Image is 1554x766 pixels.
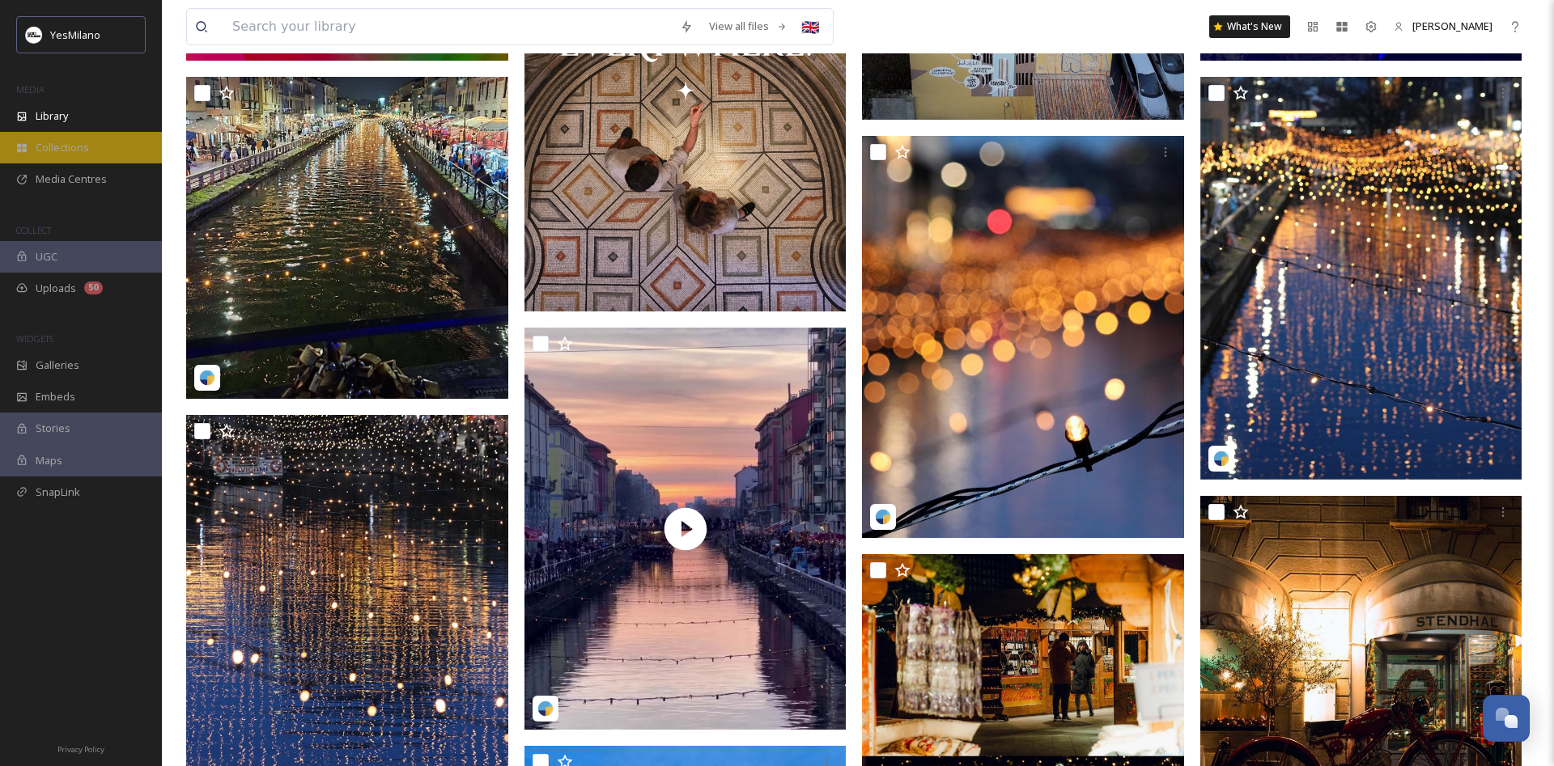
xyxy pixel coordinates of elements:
[16,83,45,95] span: MEDIA
[537,700,554,717] img: snapsea-logo.png
[57,744,104,755] span: Privacy Policy
[26,27,42,43] img: Logo%20YesMilano%40150x.png
[16,224,51,236] span: COLLECT
[186,77,508,399] img: monica.leone.2022-18063145198675300.jpeg
[57,738,104,758] a: Privacy Policy
[36,171,107,187] span: Media Centres
[701,11,796,42] a: View all files
[1209,15,1290,38] a: What's New
[1483,695,1530,742] button: Open Chat
[36,485,80,500] span: SnapLink
[862,136,1184,539] img: sabrina.dorlando-18022794560324260.jpeg
[1200,77,1522,480] img: sabrina.dorlando-18079398493595563.jpeg
[796,12,825,41] div: 🇬🇧
[224,9,672,44] input: Search your library
[36,108,68,124] span: Library
[1213,451,1229,467] img: snapsea-logo.png
[1386,11,1501,42] a: [PERSON_NAME]
[36,140,89,155] span: Collections
[16,332,53,345] span: WIDGETS
[524,328,847,730] img: thumbnail
[36,421,70,436] span: Stories
[36,389,75,404] span: Embeds
[36,249,57,265] span: UGC
[199,370,215,386] img: snapsea-logo.png
[36,358,79,373] span: Galleries
[36,281,76,296] span: Uploads
[1412,19,1492,33] span: [PERSON_NAME]
[36,453,62,468] span: Maps
[50,28,100,42] span: YesMilano
[84,281,103,294] div: 50
[875,509,891,525] img: snapsea-logo.png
